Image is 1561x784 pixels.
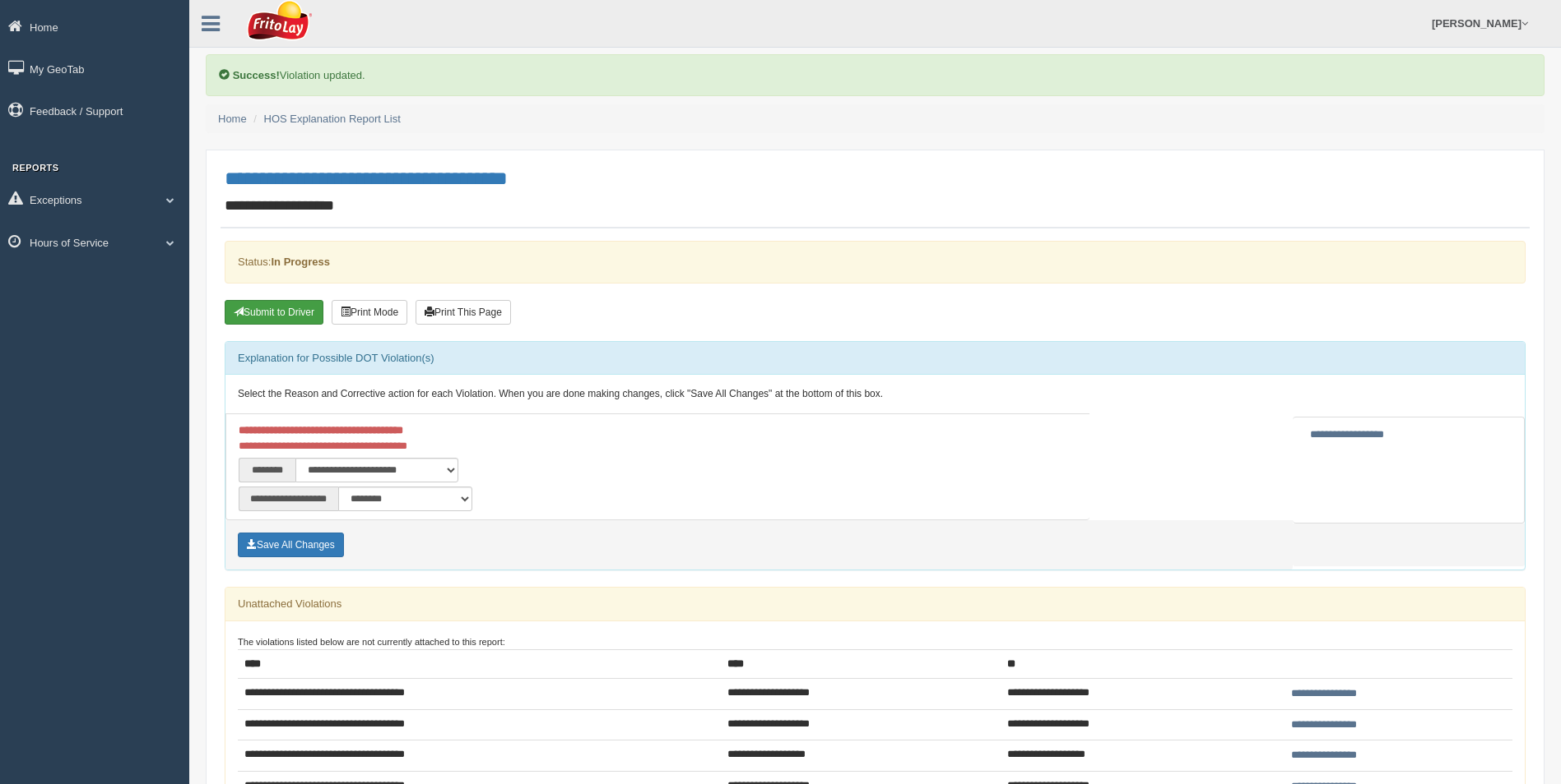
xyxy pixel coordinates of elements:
strong: In Progress [271,256,330,268]
a: HOS Explanation Report List [264,113,401,125]
div: Status: [225,241,1526,283]
button: Submit To Driver [225,300,323,325]
b: Success! [233,69,280,81]
button: Save [238,533,344,557]
div: Explanation for Possible DOT Violation(s) [225,342,1525,375]
button: Print Mode [332,300,407,325]
div: Unattached Violations [225,588,1525,620]
div: Select the Reason and Corrective action for each Violation. When you are done making changes, cli... [225,375,1525,414]
small: The violations listed below are not currently attached to this report: [238,637,505,647]
button: Print This Page [416,300,511,325]
div: Violation updated. [206,54,1545,96]
a: Home [218,113,247,125]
